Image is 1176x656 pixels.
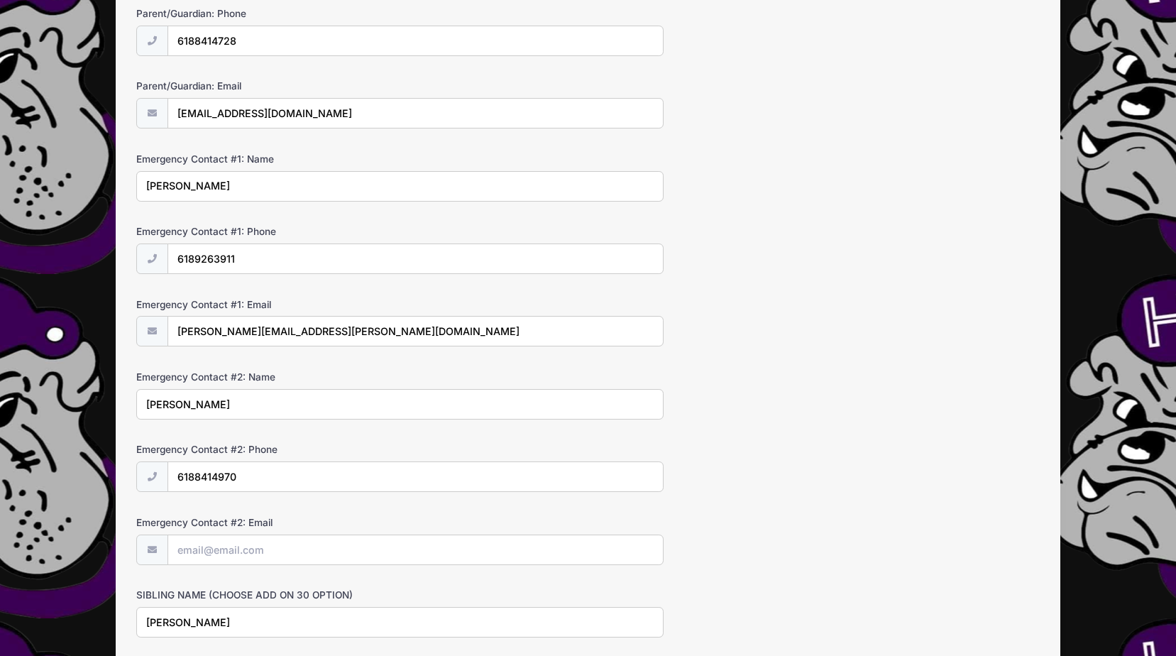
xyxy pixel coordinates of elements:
[136,442,437,457] label: Emergency Contact #2: Phone
[167,244,664,274] input: (xxx) xxx-xxxx
[167,26,664,56] input: (xxx) xxx-xxxx
[136,370,437,384] label: Emergency Contact #2: Name
[167,316,664,346] input: email@email.com
[136,6,437,21] label: Parent/Guardian: Phone
[167,98,664,129] input: email@email.com
[167,535,664,565] input: email@email.com
[136,297,437,312] label: Emergency Contact #1: Email
[136,515,437,530] label: Emergency Contact #2: Email
[136,79,437,93] label: Parent/Guardian: Email
[136,224,437,239] label: Emergency Contact #1: Phone
[136,588,437,602] label: SIBLING NAME (CHOOSE ADD ON 30 OPTION)
[167,461,664,492] input: (xxx) xxx-xxxx
[136,152,437,166] label: Emergency Contact #1: Name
